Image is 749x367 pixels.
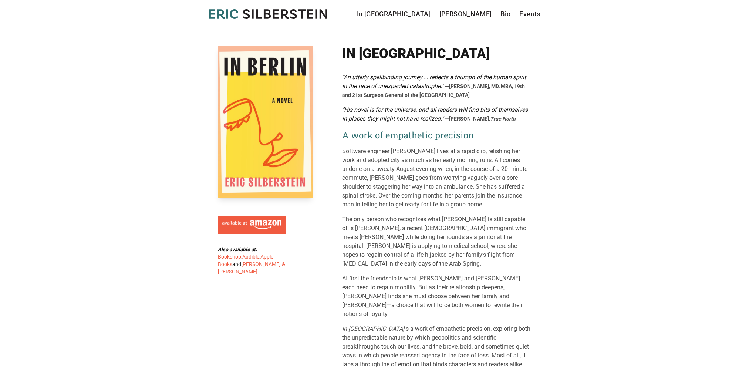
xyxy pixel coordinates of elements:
div: , , and . [218,246,289,275]
img: Available at Amazon [222,220,281,230]
h1: In [GEOGRAPHIC_DATA] [342,46,532,61]
p: Software engineer [PERSON_NAME] lives at a rapid clip, relishing her work and adopted city as muc... [342,147,532,209]
a: Bookshop [218,254,241,260]
i: In [GEOGRAPHIC_DATA] [342,325,404,332]
em: True North [490,116,516,122]
em: "An utterly spellbinding journey … reflects a triumph of the human spirit in the face of unexpect... [342,74,526,90]
a: In [GEOGRAPHIC_DATA] [357,9,431,19]
h2: A work of empathetic precision [342,129,532,141]
p: The only person who recognizes what [PERSON_NAME] is still capable of is [PERSON_NAME], a recent ... [342,215,532,268]
a: Available at Amazon [218,213,286,234]
a: Bio [500,9,510,19]
img: Cover of In Berlin [218,46,313,198]
p: At first the friendship is what [PERSON_NAME] and [PERSON_NAME] each need to regain mobility. But... [342,274,532,319]
b: Also available at: [218,246,257,252]
a: [PERSON_NAME] & [PERSON_NAME] [218,261,285,275]
span: —[PERSON_NAME], [445,116,516,122]
em: "His novel is for the universe, and all readers will find bits of themselves in places they might... [342,106,528,122]
a: Events [519,9,540,19]
a: [PERSON_NAME] [439,9,492,19]
a: Audible [242,254,259,260]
